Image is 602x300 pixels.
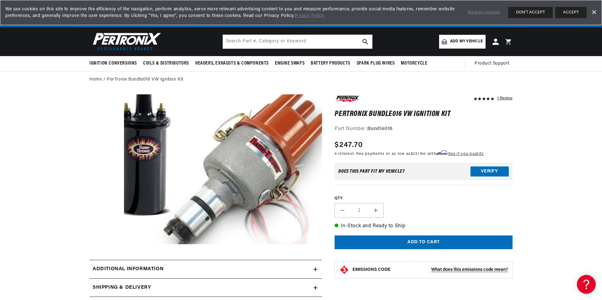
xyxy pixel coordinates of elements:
[497,94,513,102] div: 1 Review
[335,196,513,201] label: QTY
[93,265,164,273] h2: Additional information
[450,39,483,45] span: Add my vehicle
[107,76,183,83] a: PerTronix Bundle016 VW Ignition Kit
[195,60,269,67] span: Headers, Exhausts & Components
[475,60,509,67] span: Product Support
[335,111,513,117] h1: PerTronix Bundle016 VW Ignition Kit
[89,279,322,297] summary: Shipping & Delivery
[89,260,322,278] summary: Additional information
[338,169,405,174] div: Does This part fit My vehicle?
[89,94,322,247] media-gallery: Gallery Viewer
[143,60,189,67] span: Coils & Distributors
[475,56,513,71] summary: Product Support
[275,60,304,67] span: Engine Swaps
[398,56,430,71] summary: Motorcycle
[439,35,486,49] a: Add my vehicle
[353,56,398,71] summary: Spark Plug Wires
[89,31,162,52] img: Pertronix
[401,60,427,67] span: Motorcycle
[352,267,390,272] strong: EMISSIONS CODE
[335,139,363,151] span: $247.70
[448,152,484,156] a: See if you qualify - Learn more about Affirm Financing (opens in modal)
[308,56,353,71] summary: Battery Products
[589,8,599,17] a: Dismiss Banner
[436,150,447,155] span: Affirm
[470,166,509,176] button: Verify
[93,284,151,292] h2: Shipping & Delivery
[311,60,350,67] span: Battery Products
[192,56,272,71] summary: Headers, Exhausts & Components
[89,76,513,83] nav: breadcrumbs
[5,6,459,19] span: We use cookies on this site to improve the efficiency of the navigation, perform analytics, serve...
[357,60,395,67] span: Spark Plug Wires
[335,222,513,230] p: In-Stock and Ready to Ship
[339,265,349,275] img: Emissions code
[89,76,102,83] a: Home
[411,152,418,156] span: $23
[468,9,500,16] a: Manage Cookies
[431,267,508,272] strong: What does this emissions code mean?
[223,35,372,49] input: Search Part #, Category or Keyword
[358,35,372,49] button: search button
[294,13,325,18] a: Privacy Policy.
[335,235,513,250] button: Add to cart
[89,60,137,67] span: Ignition Conversions
[89,56,140,71] summary: Ignition Conversions
[140,56,192,71] summary: Coils & Distributors
[272,56,308,71] summary: Engine Swaps
[352,267,508,273] button: EMISSIONS CODEWhat does this emissions code mean?
[335,151,484,157] p: 4 interest-free payments or as low as /mo with .
[367,126,393,131] strong: Bundle016
[335,125,513,133] div: Part Number:
[508,7,553,18] button: DON'T ACCEPT
[555,7,587,18] button: ACCEPT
